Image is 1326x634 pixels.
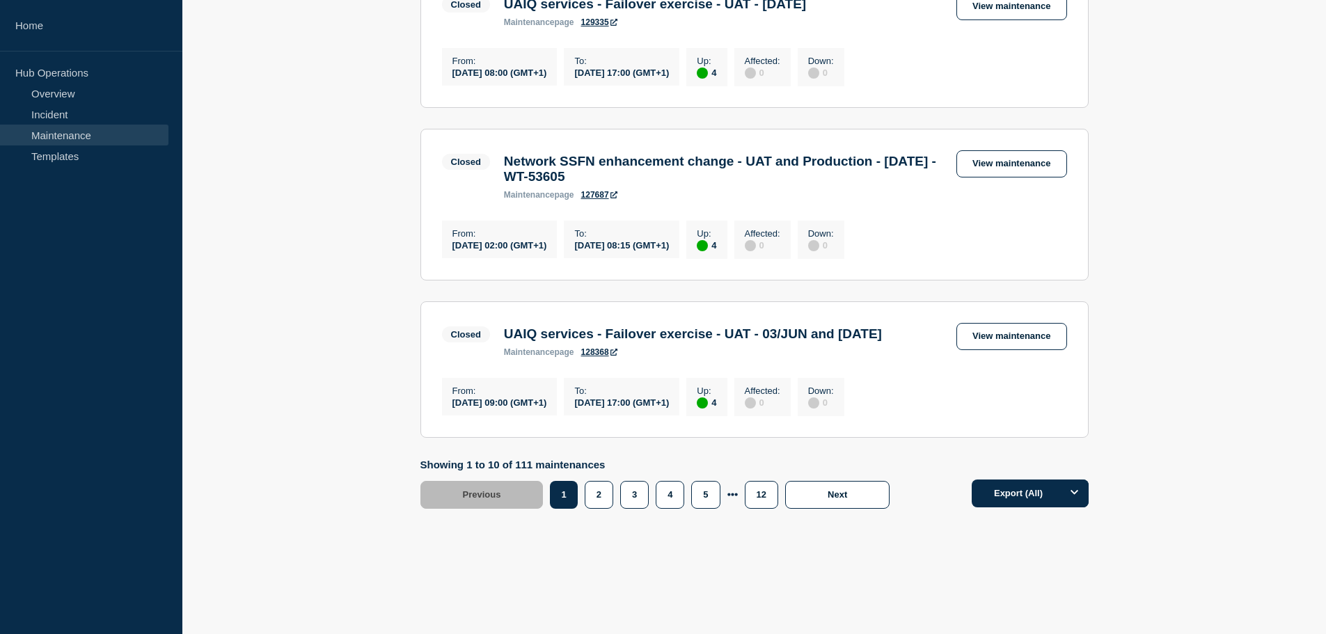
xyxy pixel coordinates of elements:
div: up [697,68,708,79]
div: disabled [745,397,756,409]
p: Down : [808,228,834,239]
span: maintenance [504,190,555,200]
span: Previous [463,489,501,500]
div: 4 [697,396,716,409]
div: disabled [808,240,819,251]
div: [DATE] 08:00 (GMT+1) [452,66,547,78]
p: Showing 1 to 10 of 111 maintenances [420,459,897,470]
button: 3 [620,481,649,509]
div: 4 [697,66,716,79]
p: Up : [697,56,716,66]
div: 0 [745,239,780,251]
div: Closed [451,157,481,167]
p: From : [452,228,547,239]
h3: Network SSFN enhancement change - UAT and Production - [DATE] - WT-53605 [504,154,942,184]
div: disabled [745,240,756,251]
h3: UAIQ services - Failover exercise - UAT - 03/JUN and [DATE] [504,326,882,342]
button: Previous [420,481,544,509]
p: page [504,347,574,357]
div: disabled [808,397,819,409]
div: 0 [808,239,834,251]
p: To : [574,386,669,396]
a: View maintenance [956,323,1066,350]
div: [DATE] 08:15 (GMT+1) [574,239,669,251]
a: View maintenance [956,150,1066,177]
div: 0 [745,66,780,79]
a: 127687 [581,190,617,200]
p: To : [574,228,669,239]
div: [DATE] 17:00 (GMT+1) [574,396,669,408]
span: maintenance [504,17,555,27]
button: 5 [691,481,720,509]
div: [DATE] 02:00 (GMT+1) [452,239,547,251]
button: 12 [745,481,778,509]
p: To : [574,56,669,66]
p: Affected : [745,56,780,66]
div: 0 [808,396,834,409]
p: From : [452,386,547,396]
button: Options [1061,480,1089,507]
button: 2 [585,481,613,509]
p: From : [452,56,547,66]
p: page [504,17,574,27]
button: 1 [550,481,577,509]
div: up [697,240,708,251]
div: 4 [697,239,716,251]
div: 0 [808,66,834,79]
span: Next [828,489,847,500]
p: Up : [697,386,716,396]
div: Closed [451,329,481,340]
span: maintenance [504,347,555,357]
div: [DATE] 17:00 (GMT+1) [574,66,669,78]
p: Affected : [745,386,780,396]
a: 129335 [581,17,617,27]
p: Affected : [745,228,780,239]
a: 128368 [581,347,617,357]
button: 4 [656,481,684,509]
div: [DATE] 09:00 (GMT+1) [452,396,547,408]
p: Down : [808,56,834,66]
div: disabled [745,68,756,79]
div: 0 [745,396,780,409]
p: Down : [808,386,834,396]
button: Next [785,481,890,509]
button: Export (All) [972,480,1089,507]
p: page [504,190,574,200]
div: disabled [808,68,819,79]
p: Up : [697,228,716,239]
div: up [697,397,708,409]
